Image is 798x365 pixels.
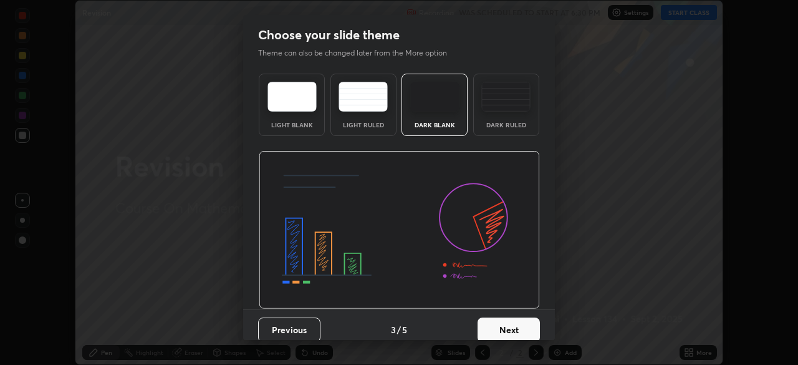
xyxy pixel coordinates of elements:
button: Next [478,318,540,343]
div: Dark Ruled [481,122,531,128]
img: lightRuledTheme.5fabf969.svg [339,82,388,112]
img: lightTheme.e5ed3b09.svg [267,82,317,112]
h4: / [397,323,401,336]
div: Light Blank [267,122,317,128]
h4: 3 [391,323,396,336]
img: darkTheme.f0cc69e5.svg [410,82,459,112]
h4: 5 [402,323,407,336]
h2: Choose your slide theme [258,27,400,43]
button: Previous [258,318,320,343]
div: Dark Blank [410,122,459,128]
p: Theme can also be changed later from the More option [258,47,460,59]
img: darkThemeBanner.d06ce4a2.svg [259,151,540,309]
div: Light Ruled [339,122,388,128]
img: darkRuledTheme.de295e13.svg [481,82,531,112]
